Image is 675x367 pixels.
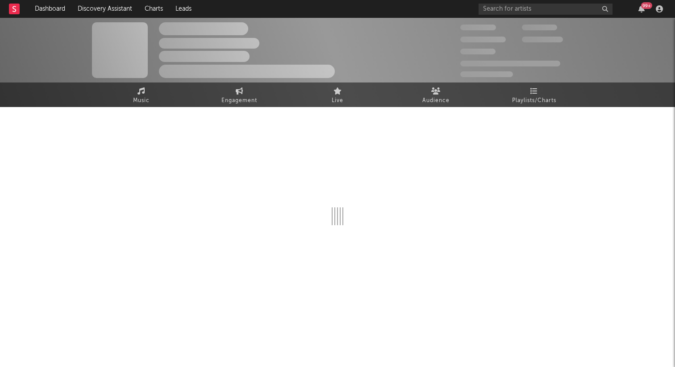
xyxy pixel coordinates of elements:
span: Playlists/Charts [512,95,556,106]
a: Playlists/Charts [485,82,583,107]
span: Audience [422,95,450,106]
span: 100,000 [460,49,496,54]
input: Search for artists [479,4,612,15]
span: Music [133,95,150,106]
a: Audience [387,82,485,107]
span: Jump Score: 85.0 [460,71,513,77]
button: 99+ [638,5,645,12]
span: 50,000,000 [460,37,506,42]
span: 300,000 [460,25,496,30]
div: 99 + [641,2,652,9]
span: Engagement [221,95,257,106]
span: 100,000 [522,25,557,30]
a: Music [92,82,190,107]
a: Engagement [190,82,288,107]
span: Live [332,95,343,106]
span: 50,000,000 Monthly Listeners [460,61,560,66]
a: Live [288,82,387,107]
span: 1,000,000 [522,37,563,42]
